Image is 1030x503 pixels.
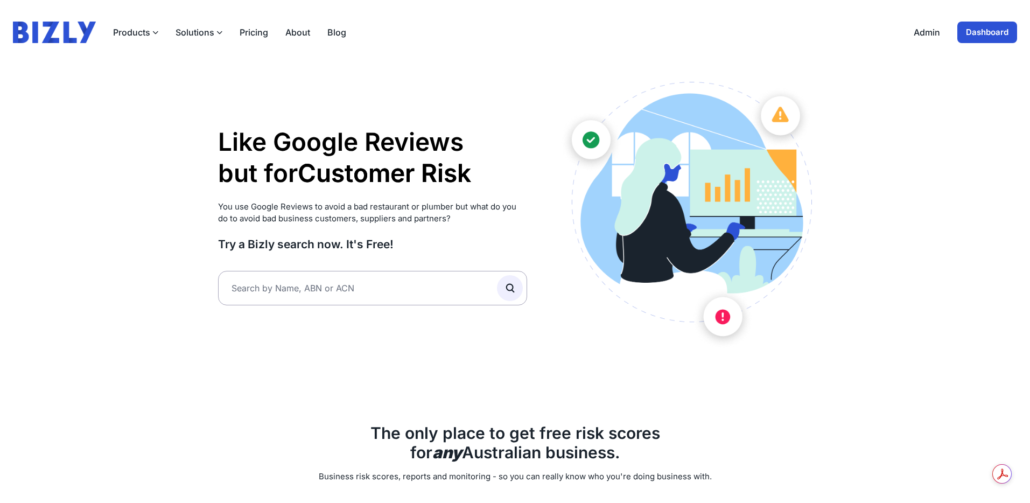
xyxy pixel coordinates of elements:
input: Search by Name, ABN or ACN [218,271,528,305]
button: Solutions [176,26,222,39]
p: You use Google Reviews to avoid a bad restaurant or plumber but what do you do to avoid bad busin... [218,201,528,225]
h3: Try a Bizly search now. It's Free! [218,237,528,251]
a: About [285,26,310,39]
li: Supplier Risk [298,185,471,216]
a: Dashboard [957,22,1017,43]
a: Blog [327,26,346,39]
h2: The only place to get free risk scores for Australian business. [218,423,812,462]
h1: Like Google Reviews but for [218,127,528,188]
b: any [432,443,462,462]
p: Business risk scores, reports and monitoring - so you can really know who you're doing business w... [218,471,812,483]
button: Products [113,26,158,39]
li: Customer Risk [298,155,471,186]
a: Pricing [240,26,268,39]
a: Admin [914,26,940,39]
